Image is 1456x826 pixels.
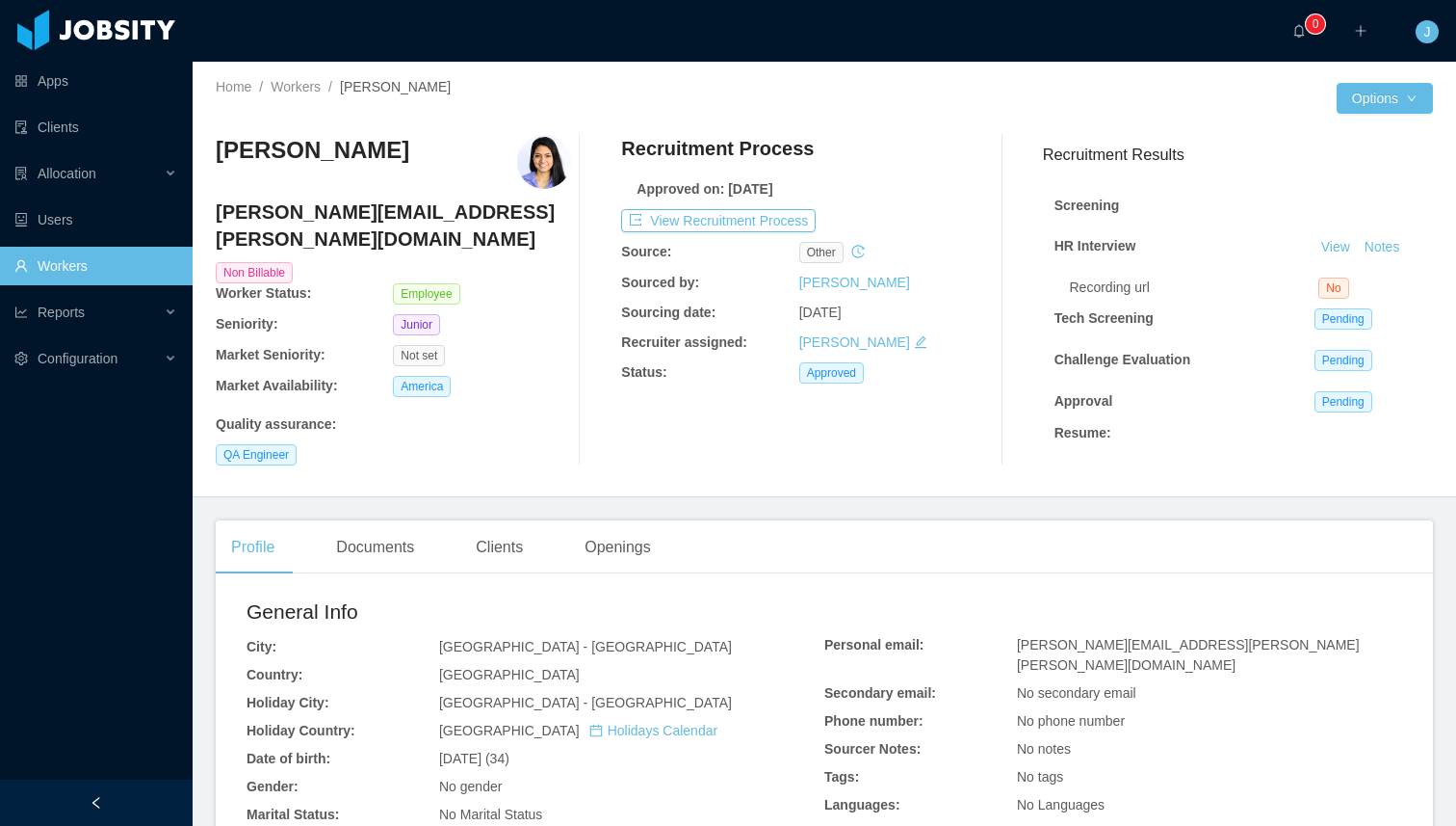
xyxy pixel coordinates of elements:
[824,713,923,729] b: Phone number:
[216,262,293,283] span: Non Billable
[216,444,297,466] span: QA Engineer
[1043,143,1433,167] h3: Recruitment Results
[1314,391,1372,413] span: Pending
[621,305,715,320] b: Sourcing date:
[799,305,842,320] span: [DATE]
[1318,278,1348,299] span: No
[1054,310,1154,326] strong: Tech Screening
[621,135,814,162] h4: Recruitment Process
[1424,20,1431,43] span: J
[14,108,177,147] a: icon: auditClients
[439,807,542,822] span: No Marital Status
[589,724,603,737] i: icon: calendar
[38,305,85,320] span: Reports
[393,283,459,305] span: Employee
[321,520,429,574] div: Documents
[216,520,290,574] div: Profile
[517,135,571,189] img: 0c6200a0-5fe8-11e9-8d96-5b160641488f_5d95260a43997-400w.png
[216,135,409,166] h3: [PERSON_NAME]
[824,741,921,757] b: Sourcer Notes:
[259,79,263,94] span: /
[569,520,666,574] div: Openings
[216,285,311,301] b: Worker Status:
[1017,797,1105,813] span: No Languages
[216,416,336,432] b: Quality assurance :
[799,362,864,384] span: Approved
[216,347,325,362] b: Market Seniority:
[621,213,816,228] a: icon: exportView Recruitment Process
[914,335,927,349] i: icon: edit
[1017,767,1402,787] div: No tags
[216,199,571,253] h4: [PERSON_NAME][EMAIL_ADDRESS][PERSON_NAME][DOMAIN_NAME]
[247,723,355,738] b: Holiday Country:
[393,345,445,366] span: Not set
[851,245,865,258] i: icon: history
[1357,236,1408,259] button: Notes
[216,378,338,393] b: Market Availability:
[439,751,509,766] span: [DATE] (34)
[1054,238,1136,253] strong: HR Interview
[328,79,332,94] span: /
[340,79,451,94] span: [PERSON_NAME]
[1054,352,1191,367] strong: Challenge Evaluation
[799,242,844,263] span: other
[1337,83,1433,114] button: Optionsicon: down
[393,314,440,335] span: Junior
[1354,24,1367,38] i: icon: plus
[1070,278,1319,298] div: Recording url
[14,167,28,180] i: icon: solution
[439,695,732,710] span: [GEOGRAPHIC_DATA] - [GEOGRAPHIC_DATA]
[1314,350,1372,371] span: Pending
[216,316,278,332] b: Seniority:
[1292,24,1306,38] i: icon: bell
[216,79,251,94] a: Home
[247,779,299,794] b: Gender:
[247,751,330,766] b: Date of birth:
[824,685,936,701] b: Secondary email:
[1314,308,1372,330] span: Pending
[14,200,177,239] a: icon: robotUsers
[247,639,276,654] b: City:
[439,667,580,682] span: [GEOGRAPHIC_DATA]
[271,79,321,94] a: Workers
[1017,637,1360,673] span: [PERSON_NAME][EMAIL_ADDRESS][PERSON_NAME][PERSON_NAME][DOMAIN_NAME]
[621,364,666,380] b: Status:
[824,637,924,653] b: Personal email:
[14,247,177,285] a: icon: userWorkers
[439,779,502,794] span: No gender
[1017,713,1125,729] span: No phone number
[14,352,28,365] i: icon: setting
[1306,14,1325,34] sup: 0
[439,723,717,738] span: [GEOGRAPHIC_DATA]
[589,723,717,738] a: icon: calendarHolidays Calendar
[621,334,747,350] b: Recruiter assigned:
[460,520,538,574] div: Clients
[621,209,816,232] button: icon: exportView Recruitment Process
[1054,198,1120,213] strong: Screening
[824,769,859,785] b: Tags:
[14,306,28,319] i: icon: line-chart
[824,797,900,813] b: Languages:
[247,807,339,822] b: Marital Status:
[1017,741,1071,757] span: No notes
[621,244,671,259] b: Source:
[38,351,117,366] span: Configuration
[1314,239,1357,254] a: View
[799,275,910,290] a: [PERSON_NAME]
[637,181,772,197] b: Approved on: [DATE]
[1054,393,1113,409] strong: Approval
[439,639,732,654] span: [GEOGRAPHIC_DATA] - [GEOGRAPHIC_DATA]
[247,695,329,710] b: Holiday City:
[247,597,824,627] h2: General Info
[621,275,699,290] b: Sourced by:
[393,376,451,397] span: America
[799,334,910,350] a: [PERSON_NAME]
[247,667,302,682] b: Country:
[1017,685,1136,701] span: No secondary email
[14,62,177,100] a: icon: appstoreApps
[38,166,96,181] span: Allocation
[1054,425,1111,440] strong: Resume :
